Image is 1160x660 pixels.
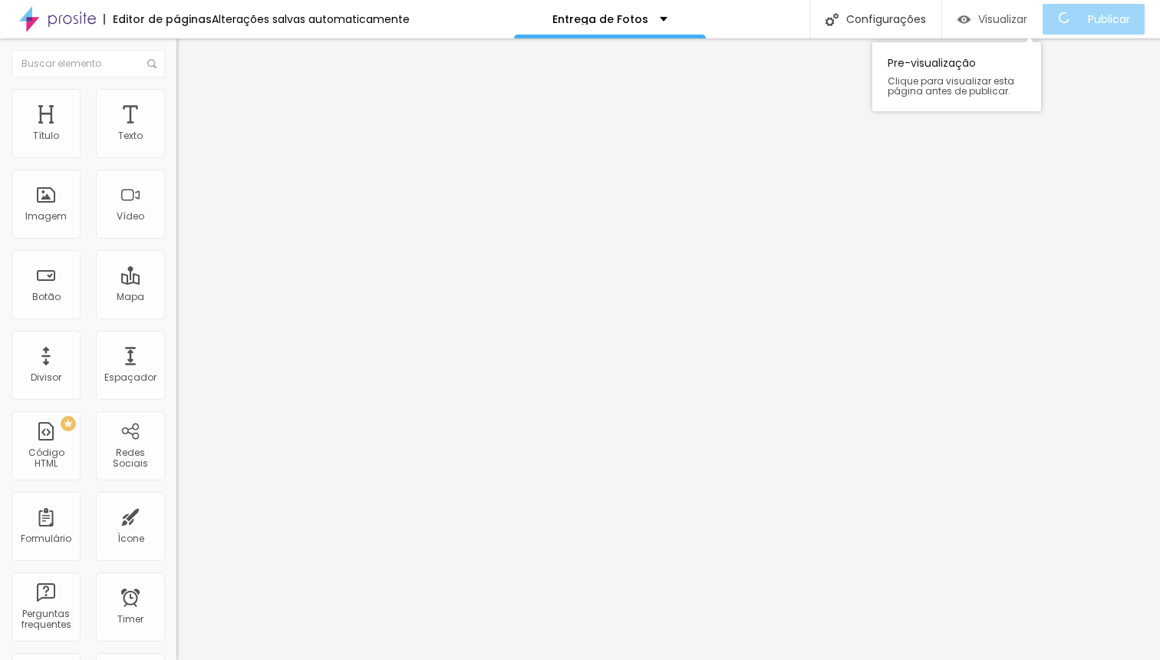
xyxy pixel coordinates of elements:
[942,4,1043,35] button: Visualizar
[1088,13,1130,25] span: Publicar
[212,14,410,25] div: Alterações salvas automaticamente
[872,42,1041,111] div: Pre-visualização
[176,38,1160,660] iframe: Editor
[33,130,59,141] div: Título
[957,13,971,26] img: view-1.svg
[15,447,76,470] div: Código HTML
[25,211,67,222] div: Imagem
[826,13,839,26] img: Icone
[117,211,144,222] div: Vídeo
[1043,4,1145,35] button: Publicar
[21,533,71,544] div: Formulário
[978,13,1027,25] span: Visualizar
[118,130,143,141] div: Texto
[117,614,143,625] div: Timer
[117,292,144,302] div: Mapa
[32,292,61,302] div: Botão
[15,609,76,631] div: Perguntas frequentes
[100,447,160,470] div: Redes Sociais
[117,533,144,544] div: Ícone
[147,59,157,68] img: Icone
[104,14,212,25] div: Editor de páginas
[888,76,1026,96] span: Clique para visualizar esta página antes de publicar.
[31,372,61,383] div: Divisor
[12,50,165,78] input: Buscar elemento
[104,372,157,383] div: Espaçador
[552,14,648,25] p: Entrega de Fotos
